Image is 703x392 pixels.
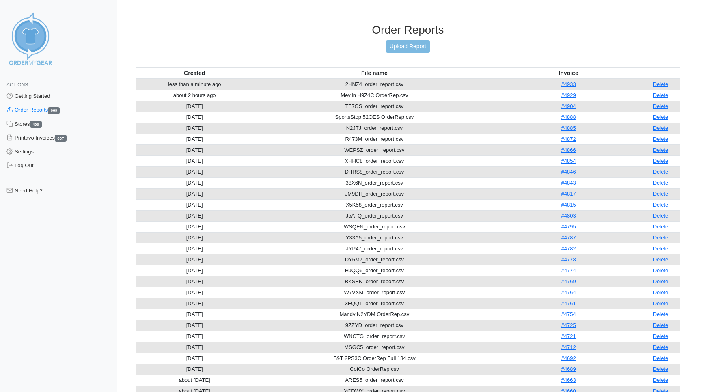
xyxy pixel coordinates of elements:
td: Y33A5_order_report.csv [253,232,496,243]
th: Created [136,67,253,79]
td: Mandy N2YDM OrderRep.csv [253,309,496,320]
a: #4778 [561,256,576,263]
td: XHHC8_order_report.csv [253,155,496,166]
a: Delete [653,300,668,306]
a: Delete [653,333,668,339]
a: Delete [653,180,668,186]
td: [DATE] [136,243,253,254]
td: [DATE] [136,342,253,353]
td: [DATE] [136,331,253,342]
a: #4872 [561,136,576,142]
a: Delete [653,224,668,230]
span: Actions [6,82,28,88]
a: Delete [653,278,668,284]
td: [DATE] [136,188,253,199]
a: Delete [653,366,668,372]
a: #4774 [561,267,576,274]
a: Delete [653,125,668,131]
a: #4866 [561,147,576,153]
td: [DATE] [136,134,253,144]
td: [DATE] [136,221,253,232]
td: [DATE] [136,123,253,134]
a: #4817 [561,191,576,197]
td: [DATE] [136,309,253,320]
a: Delete [653,136,668,142]
td: HJQQ6_order_report.csv [253,265,496,276]
td: WEPSZ_order_report.csv [253,144,496,155]
a: #4843 [561,180,576,186]
a: #4712 [561,344,576,350]
td: [DATE] [136,298,253,309]
a: Delete [653,256,668,263]
td: ARES5_order_report.csv [253,375,496,386]
h3: Order Reports [136,23,680,37]
a: #4803 [561,213,576,219]
a: #4725 [561,322,576,328]
td: [DATE] [136,166,253,177]
td: JYP47_order_report.csv [253,243,496,254]
td: about 2 hours ago [136,90,253,101]
td: 3FQQT_order_report.csv [253,298,496,309]
a: #4815 [561,202,576,208]
a: #4846 [561,169,576,175]
td: [DATE] [136,254,253,265]
td: W7VXM_order_report.csv [253,287,496,298]
a: Upload Report [386,40,430,53]
a: Delete [653,267,668,274]
td: [DATE] [136,320,253,331]
td: WNCTG_order_report.csv [253,331,496,342]
a: Delete [653,213,668,219]
td: SportsStop 52QES OrderRep.csv [253,112,496,123]
a: Delete [653,92,668,98]
td: JM9DH_order_report.csv [253,188,496,199]
td: TF7GS_order_report.csv [253,101,496,112]
td: WSQEN_order_report.csv [253,221,496,232]
a: Delete [653,114,668,120]
a: Delete [653,344,668,350]
span: 669 [48,107,60,114]
td: [DATE] [136,287,253,298]
th: File name [253,67,496,79]
a: #4933 [561,81,576,87]
td: [DATE] [136,210,253,221]
td: [DATE] [136,199,253,210]
a: #4689 [561,366,576,372]
a: #4795 [561,224,576,230]
th: Invoice [496,67,641,79]
a: Delete [653,355,668,361]
td: [DATE] [136,101,253,112]
td: 38X6N_order_report.csv [253,177,496,188]
td: less than a minute ago [136,79,253,90]
a: Delete [653,322,668,328]
td: [DATE] [136,177,253,188]
a: Delete [653,202,668,208]
td: [DATE] [136,276,253,287]
td: Meylin H9Z4C OrderRep.csv [253,90,496,101]
td: N2JTJ_order_report.csv [253,123,496,134]
td: [DATE] [136,265,253,276]
td: [DATE] [136,353,253,364]
a: Delete [653,81,668,87]
a: #4721 [561,333,576,339]
a: Delete [653,311,668,317]
a: Delete [653,103,668,109]
span: 499 [30,121,42,128]
td: 2HNZ4_order_report.csv [253,79,496,90]
a: #4663 [561,377,576,383]
td: [DATE] [136,232,253,243]
a: #4888 [561,114,576,120]
a: #4782 [561,246,576,252]
a: Delete [653,169,668,175]
a: #4764 [561,289,576,295]
td: DHRS8_order_report.csv [253,166,496,177]
a: #4854 [561,158,576,164]
a: Delete [653,235,668,241]
td: MSGC5_order_report.csv [253,342,496,353]
a: #4754 [561,311,576,317]
a: #4787 [561,235,576,241]
td: F&T 2PS3C OrderRep Full 134.csv [253,353,496,364]
td: R473M_order_report.csv [253,134,496,144]
td: DY6M7_order_report.csv [253,254,496,265]
td: 9ZZYD_order_report.csv [253,320,496,331]
td: [DATE] [136,112,253,123]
